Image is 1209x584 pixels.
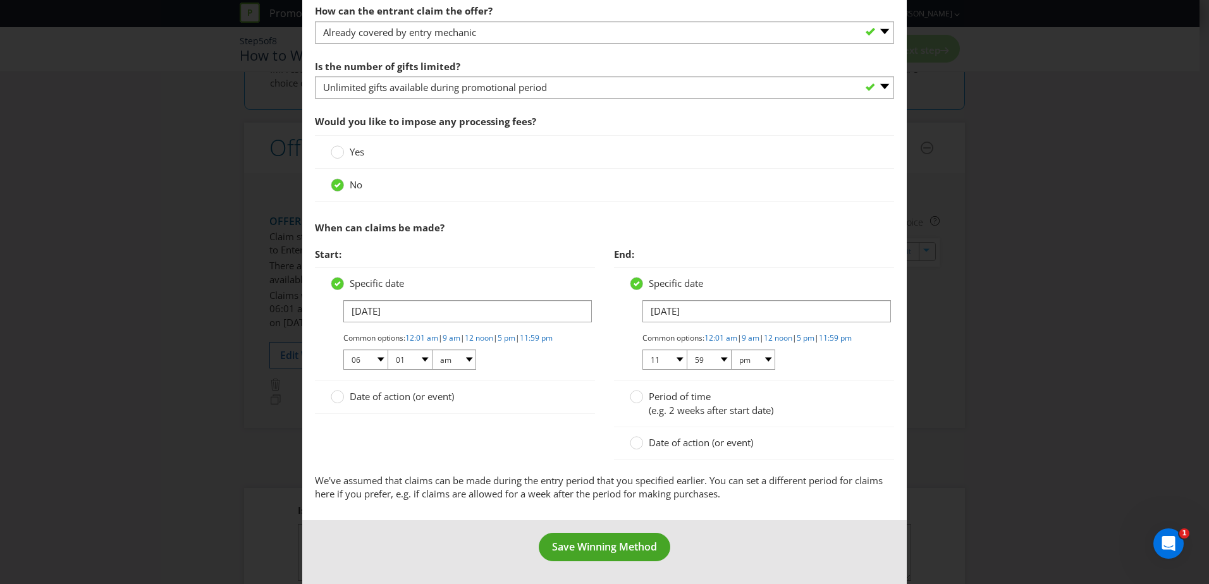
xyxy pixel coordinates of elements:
[797,332,814,343] a: 5 pm
[350,390,454,403] span: Date of action (or event)
[343,300,592,322] input: DD/MM/YY
[315,221,445,234] span: When can claims be made?
[520,332,553,343] a: 11:59 pm
[552,540,657,554] span: Save Winning Method
[759,332,764,343] span: |
[315,474,894,501] p: We've assumed that claims can be made during the entry period that you specified earlier. You can...
[350,178,362,191] span: No
[737,332,742,343] span: |
[460,332,465,343] span: |
[642,300,891,322] input: DD/MM/YY
[539,533,670,561] button: Save Winning Method
[315,60,460,73] span: Is the number of gifts limited?
[814,332,819,343] span: |
[1153,528,1184,559] iframe: Intercom live chat
[498,332,515,343] a: 5 pm
[704,332,737,343] a: 12:01 am
[465,332,493,343] a: 12 noon
[350,145,364,158] span: Yes
[649,436,753,449] span: Date of action (or event)
[315,4,493,17] span: How can the entrant claim the offer?
[315,248,341,260] span: Start:
[493,332,498,343] span: |
[649,277,703,289] span: Specific date
[515,332,520,343] span: |
[343,332,405,343] span: Common options:
[642,332,704,343] span: Common options:
[405,332,438,343] a: 12:01 am
[1179,528,1189,538] span: 1
[649,390,711,403] span: Period of time
[443,332,460,343] a: 9 am
[315,115,536,128] span: Would you like to impose any processing fees?
[742,332,759,343] a: 9 am
[438,332,443,343] span: |
[819,332,852,343] a: 11:59 pm
[792,332,797,343] span: |
[350,277,404,289] span: Specific date
[614,248,634,260] span: End:
[649,404,773,417] span: (e.g. 2 weeks after start date)
[764,332,792,343] a: 12 noon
